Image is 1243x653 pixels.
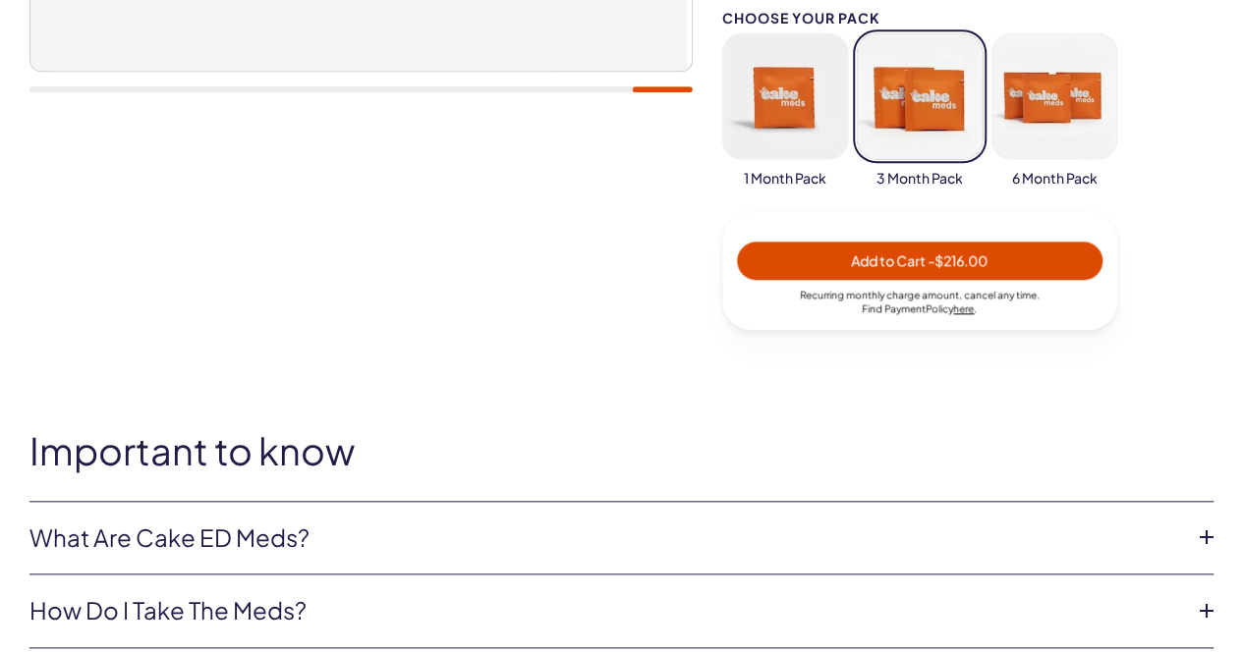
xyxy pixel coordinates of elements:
span: 6 Month Pack [1011,169,1097,189]
span: Add to Cart [851,251,988,269]
a: What are Cake ED Meds? [29,521,1182,555]
div: Choose your pack [722,11,1117,26]
span: 1 Month Pack [744,169,826,189]
a: How do I take the meds? [29,594,1182,627]
div: Recurring monthly charge amount , cancel any time. Policy . [737,288,1102,315]
button: Add to Cart -$216.00 [737,242,1102,280]
span: 3 Month Pack [876,169,963,189]
a: here [953,302,974,314]
span: Find Payment [862,302,926,314]
span: - $216.00 [928,251,988,269]
h2: Important to know [29,430,1214,471]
